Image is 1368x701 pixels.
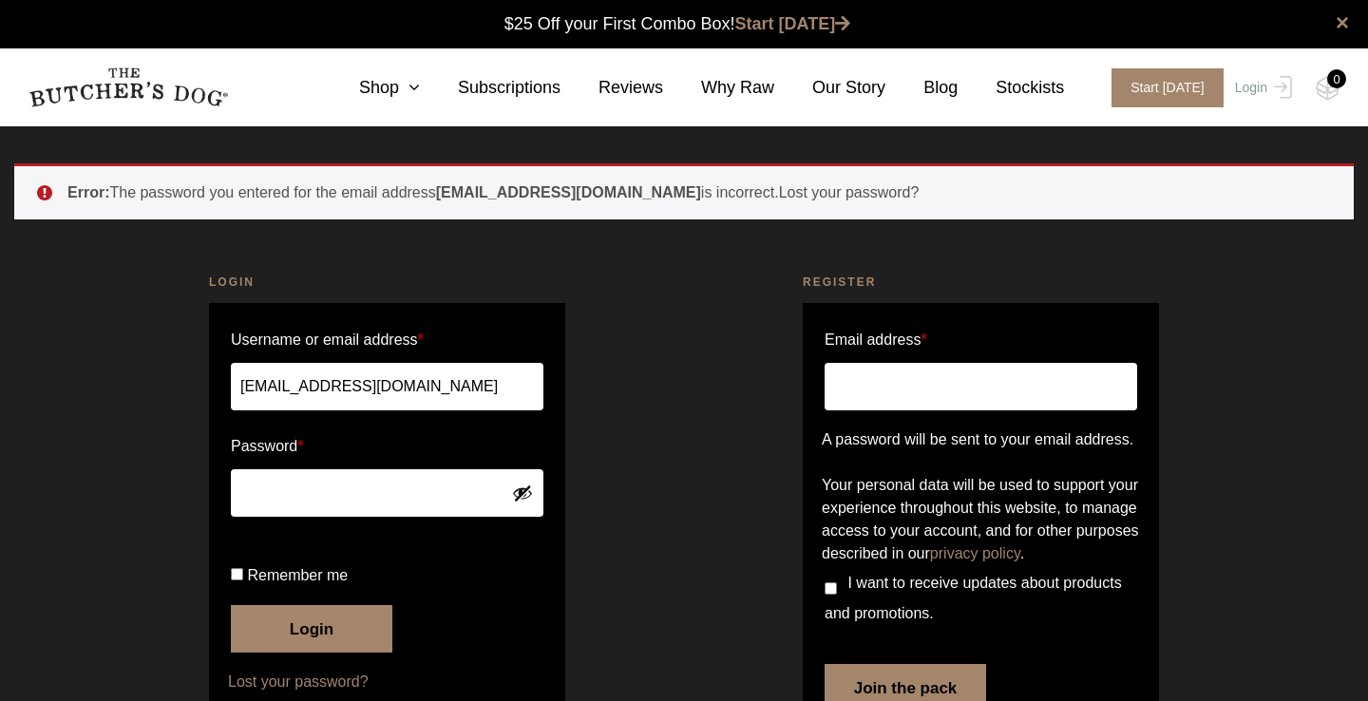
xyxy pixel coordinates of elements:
[67,184,109,200] strong: Error:
[803,273,1159,292] h2: Register
[321,75,420,101] a: Shop
[560,75,663,101] a: Reviews
[231,605,392,653] button: Login
[1316,76,1339,101] img: TBD_Cart-Empty.png
[209,273,565,292] h2: Login
[663,75,774,101] a: Why Raw
[247,567,348,583] span: Remember me
[822,474,1140,565] p: Your personal data will be used to support your experience throughout this website, to manage acc...
[231,431,543,462] label: Password
[1111,68,1224,107] span: Start [DATE]
[1092,68,1230,107] a: Start [DATE]
[436,184,701,200] strong: [EMAIL_ADDRESS][DOMAIN_NAME]
[774,75,885,101] a: Our Story
[735,14,851,33] a: Start [DATE]
[1230,68,1292,107] a: Login
[231,325,543,355] label: Username or email address
[1336,11,1349,34] a: close
[779,184,920,200] a: Lost your password?
[67,181,1323,204] li: The password you entered for the email address is incorrect.
[512,483,533,503] button: Show password
[420,75,560,101] a: Subscriptions
[825,575,1122,621] span: I want to receive updates about products and promotions.
[825,582,837,595] input: I want to receive updates about products and promotions.
[958,75,1064,101] a: Stockists
[825,325,927,355] label: Email address
[1327,69,1346,88] div: 0
[930,545,1020,561] a: privacy policy
[231,568,243,580] input: Remember me
[822,428,1140,451] p: A password will be sent to your email address.
[228,671,546,693] a: Lost your password?
[885,75,958,101] a: Blog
